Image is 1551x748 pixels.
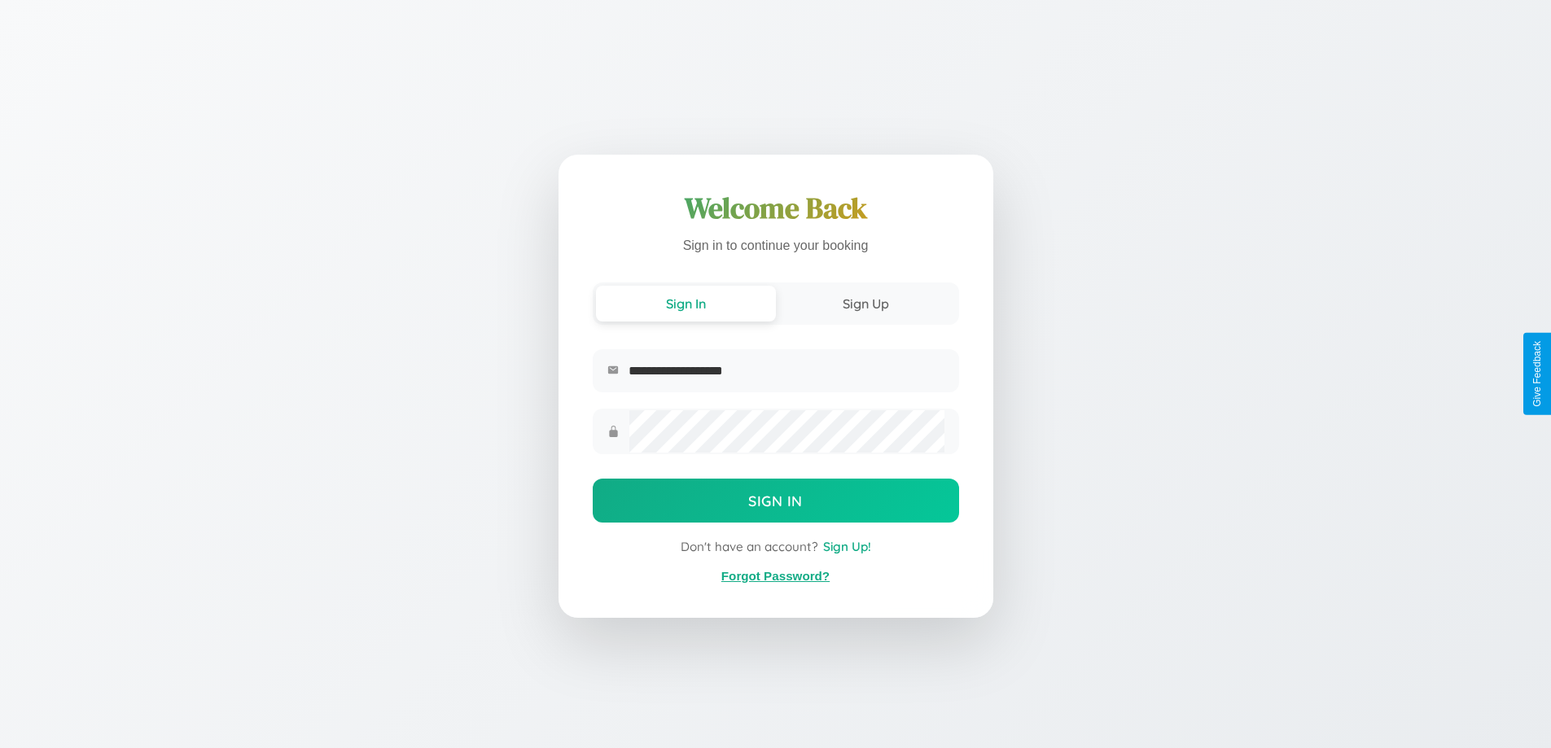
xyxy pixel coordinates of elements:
div: Give Feedback [1531,341,1543,407]
a: Forgot Password? [721,569,830,583]
button: Sign Up [776,286,956,322]
span: Sign Up! [823,539,871,554]
p: Sign in to continue your booking [593,234,959,258]
div: Don't have an account? [593,539,959,554]
h1: Welcome Back [593,189,959,228]
button: Sign In [596,286,776,322]
button: Sign In [593,479,959,523]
